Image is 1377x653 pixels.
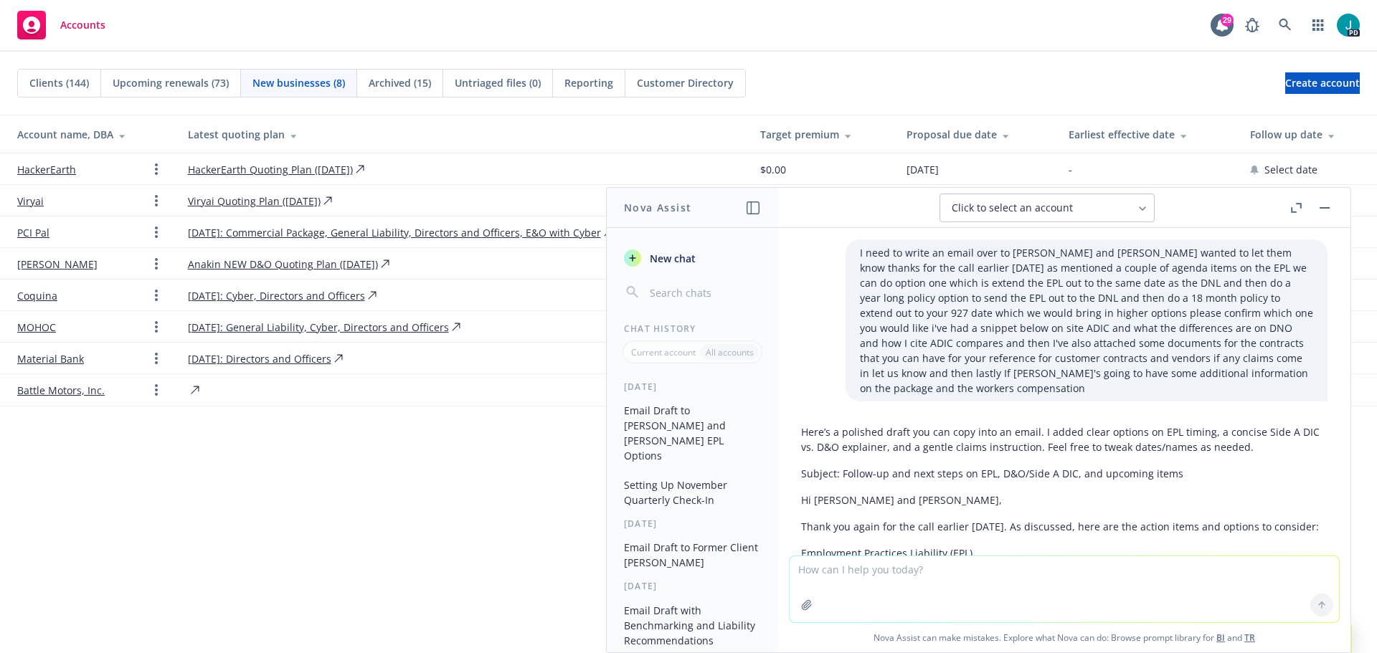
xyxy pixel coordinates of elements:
a: Viryai [17,194,44,209]
span: Customer Directory [637,75,734,90]
a: Open options [148,255,165,272]
span: [DATE] [907,162,939,177]
a: BI [1216,631,1225,644]
h1: Nova Assist [624,200,691,215]
p: Here’s a polished draft you can copy into an email. I added clear options on EPL timing, a concis... [801,424,1328,454]
a: Switch app [1304,11,1333,39]
div: [DATE] [607,580,778,592]
a: Material Bank [17,351,84,366]
a: Accounts [11,5,111,45]
a: Open options [148,287,165,304]
a: Open options [148,224,165,241]
a: MOHOC [17,320,56,335]
p: Hi [PERSON_NAME] and [PERSON_NAME], [801,492,1328,507]
button: Email Draft with Benchmarking and Liability Recommendations [618,599,767,652]
p: Current account [631,346,696,358]
span: New businesses (8) [252,75,345,90]
a: [DATE]: Directors and Officers [188,351,331,366]
div: [DATE] [607,518,778,530]
span: Accounts [60,19,105,31]
span: - [1069,162,1072,177]
p: All accounts [706,346,754,358]
a: Open options [148,161,165,178]
span: Reporting [564,75,613,90]
p: Employment Practices Liability (EPL) [801,545,1328,561]
a: PCI Pal [17,225,49,240]
span: Create account [1285,70,1360,97]
a: Report a Bug [1238,11,1267,39]
button: Setting Up November Quarterly Check-In [618,473,767,512]
span: Nova Assist can make mistakes. Explore what Nova can do: Browse prompt library for and [784,623,1345,652]
a: Viryai Quoting Plan ([DATE]) [188,194,321,209]
div: Chat History [607,323,778,335]
img: photo [1337,14,1360,37]
button: Email Draft to [PERSON_NAME] and [PERSON_NAME] EPL Options [618,399,767,467]
a: Open options [148,381,165,399]
a: [PERSON_NAME] [17,257,98,272]
a: Search [1271,11,1300,39]
span: Select date [1264,162,1317,177]
p: Subject: Follow-up and next steps on EPL, D&O/Side A DIC, and upcoming items [801,466,1328,481]
span: Upcoming renewals (73) [113,75,229,90]
p: Thank you again for the call earlier [DATE]. As discussed, here are the action items and options ... [801,519,1328,534]
p: I need to write an email over to [PERSON_NAME] and [PERSON_NAME] wanted to let them know thanks f... [860,245,1313,396]
a: TR [1244,631,1255,644]
span: $0.00 [760,162,786,177]
a: [DATE]: Commercial Package, General Liability, Directors and Officers, E&O with Cyber [188,225,601,240]
div: 29 [1221,14,1234,27]
button: New chat [618,245,767,271]
span: Clients (144) [29,75,89,90]
a: Open options [148,192,165,209]
div: Account name, DBA [17,127,165,142]
button: Email Draft to Former Client [PERSON_NAME] [618,535,767,574]
a: [DATE]: Cyber, Directors and Officers [188,288,365,303]
div: Proposal due date [907,127,1045,142]
div: Earliest effective date [1069,127,1227,142]
span: Archived (15) [369,75,431,90]
a: HackerEarth Quoting Plan ([DATE]) [188,162,353,177]
div: [DATE] [607,381,778,393]
a: [DATE]: General Liability, Cyber, Directors and Officers [188,320,449,335]
button: Click to select an account [940,194,1155,222]
a: Coquina [17,288,57,303]
div: Target premium [760,127,884,142]
a: Anakin NEW D&O Quoting Plan ([DATE]) [188,257,378,272]
a: Open options [148,350,165,367]
a: Create account [1285,72,1360,94]
span: Untriaged files (0) [455,75,541,90]
a: Open options [148,318,165,335]
div: Follow up date [1250,127,1366,142]
a: HackerEarth [17,162,76,177]
div: Latest quoting plan [188,127,737,142]
span: New chat [647,251,696,266]
span: Click to select an account [952,201,1073,215]
a: Battle Motors, Inc. [17,383,105,398]
input: Search chats [647,282,761,302]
